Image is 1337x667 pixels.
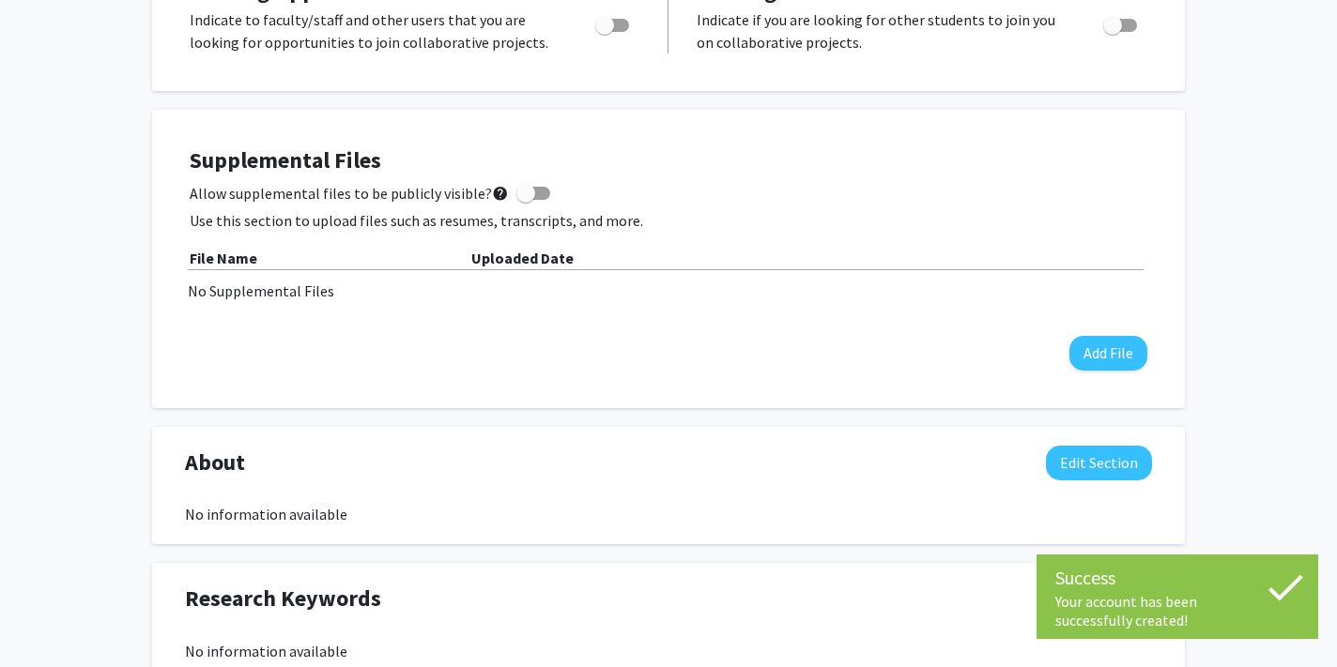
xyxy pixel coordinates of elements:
div: No information available [185,640,1152,662]
div: No information available [185,503,1152,525]
div: No Supplemental Files [188,280,1149,302]
span: About [185,446,245,479]
p: Indicate if you are looking for other students to join you on collaborative projects. [697,8,1068,53]
iframe: Chat [14,583,80,653]
button: Edit About [1046,446,1152,480]
p: Indicate to faculty/staff and other users that you are looking for opportunities to join collabor... [190,8,560,53]
h4: Supplemental Files [190,147,1147,174]
span: Research Keywords [185,582,381,615]
div: Success [1055,564,1299,592]
b: File Name [190,249,257,267]
div: Your account has been successfully created! [1055,592,1299,629]
mat-icon: help [492,182,509,205]
p: Use this section to upload files such as resumes, transcripts, and more. [190,209,1147,232]
button: Add File [1069,336,1147,371]
span: Allow supplemental files to be publicly visible? [190,182,509,205]
b: Uploaded Date [471,249,574,267]
div: Toggle [1096,8,1147,37]
div: Toggle [588,8,639,37]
